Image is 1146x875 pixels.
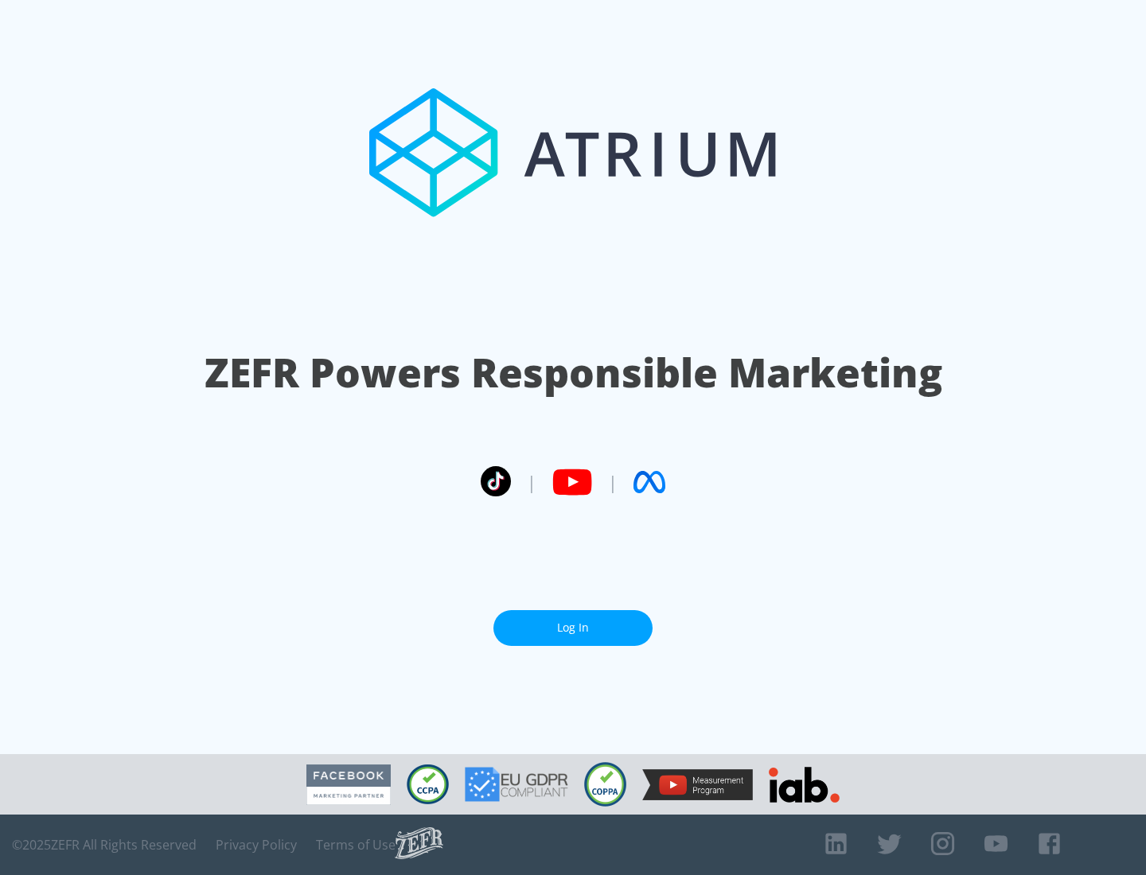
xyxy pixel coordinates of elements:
span: © 2025 ZEFR All Rights Reserved [12,837,197,853]
img: COPPA Compliant [584,762,626,807]
span: | [608,470,618,494]
h1: ZEFR Powers Responsible Marketing [205,345,942,400]
img: Facebook Marketing Partner [306,764,391,805]
img: CCPA Compliant [407,764,449,804]
img: YouTube Measurement Program [642,769,753,800]
a: Log In [493,610,653,646]
a: Privacy Policy [216,837,297,853]
span: | [527,470,536,494]
img: IAB [769,767,840,803]
img: GDPR Compliant [465,767,568,802]
a: Terms of Use [316,837,396,853]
